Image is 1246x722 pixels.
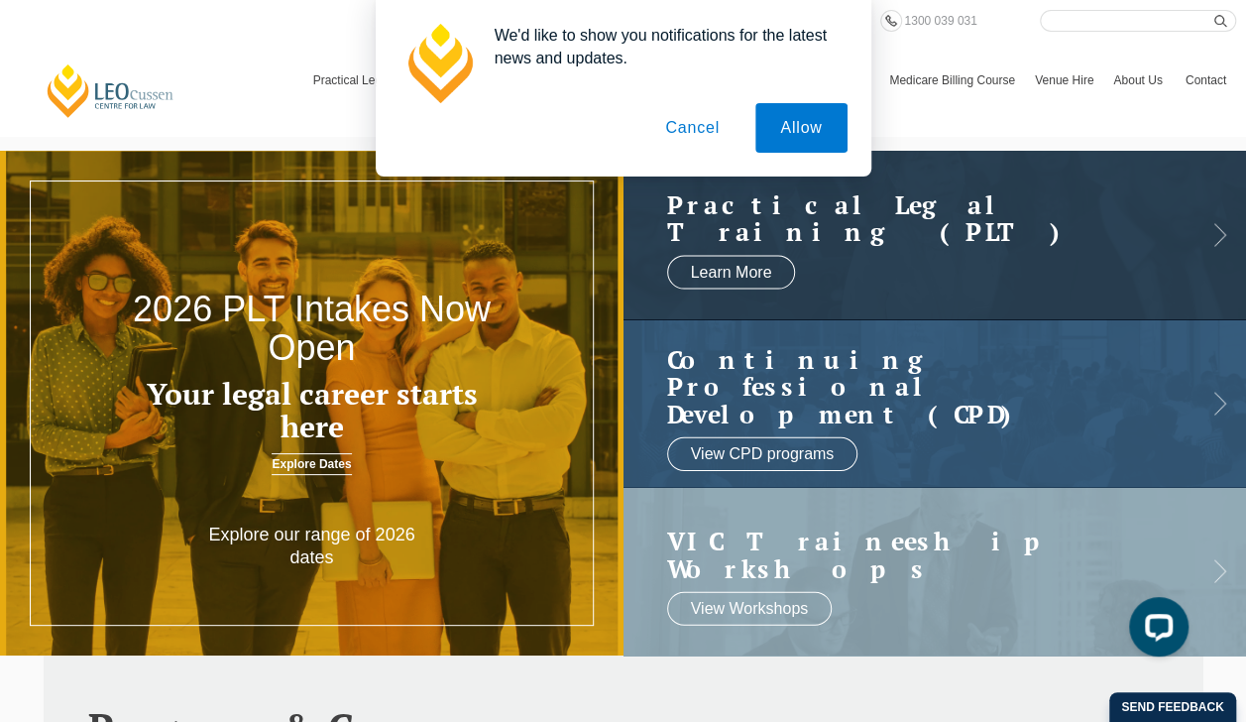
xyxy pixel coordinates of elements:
[125,290,499,368] h2: 2026 PLT Intakes Now Open
[667,345,1164,427] h2: Continuing Professional Development (CPD)
[667,345,1164,427] a: Continuing ProfessionalDevelopment (CPD)
[667,190,1164,245] h2: Practical Legal Training (PLT)
[667,592,833,626] a: View Workshops
[640,103,744,153] button: Cancel
[667,190,1164,245] a: Practical LegalTraining (PLT)
[479,24,848,69] div: We'd like to show you notifications for the latest news and updates.
[399,24,479,103] img: notification icon
[667,255,796,289] a: Learn More
[272,453,351,475] a: Explore Dates
[125,378,499,443] h3: Your legal career starts here
[755,103,847,153] button: Allow
[667,528,1164,582] a: VIC Traineeship Workshops
[667,437,858,471] a: View CPD programs
[187,524,437,570] p: Explore our range of 2026 dates
[1113,589,1196,672] iframe: LiveChat chat widget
